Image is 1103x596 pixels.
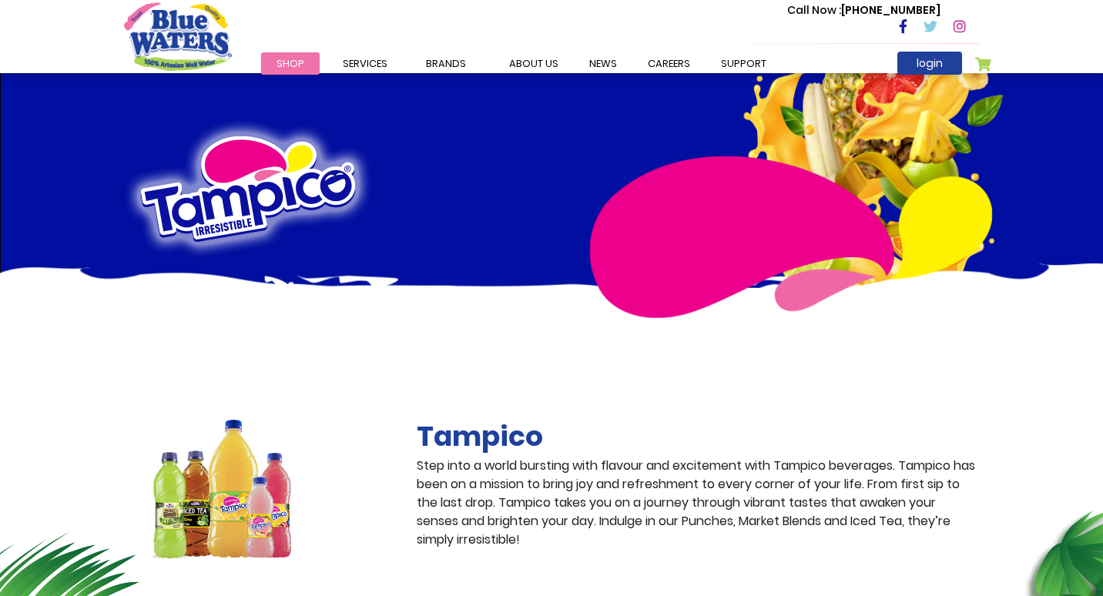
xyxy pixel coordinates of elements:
[426,56,466,71] span: Brands
[632,52,706,75] a: careers
[411,52,481,75] a: Brands
[327,52,403,75] a: Services
[787,2,841,18] span: Call Now :
[343,56,387,71] span: Services
[897,52,962,75] a: login
[417,457,979,549] p: Step into a world bursting with flavour and excitement with Tampico beverages. Tampico has been o...
[574,52,632,75] a: News
[494,52,574,75] a: about us
[787,2,940,18] p: [PHONE_NUMBER]
[124,2,232,70] a: store logo
[706,52,782,75] a: support
[417,420,979,453] h2: Tampico
[261,52,320,75] a: Shop
[277,56,304,71] span: Shop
